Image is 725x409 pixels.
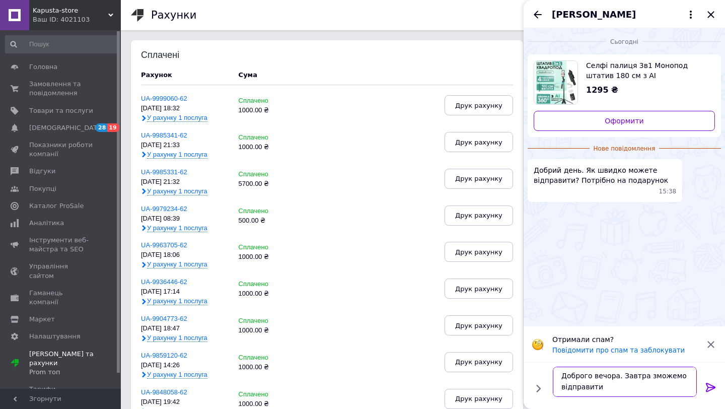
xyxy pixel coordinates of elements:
[147,224,207,232] span: У рахунку 1 послуга
[239,253,298,261] div: 1000.00 ₴
[239,281,298,288] div: Сплачено
[553,367,697,397] textarea: Доброго вечора. Завтра зможемо відправити
[455,175,502,182] span: Друк рахунку
[29,201,84,211] span: Каталог ProSale
[552,347,685,354] button: Повідомити про спам та заблокувати
[147,114,207,122] span: У рахунку 1 послуга
[239,97,298,105] div: Сплачено
[33,6,108,15] span: Kapusta-store
[141,178,229,186] div: [DATE] 21:32
[239,171,298,178] div: Сплачено
[147,187,207,195] span: У рахунку 1 послуга
[141,95,187,102] a: UA-9999060-62
[141,388,187,396] a: UA-9848058-62
[239,290,298,298] div: 1000.00 ₴
[29,62,57,72] span: Головна
[455,248,502,256] span: Друк рахунку
[141,168,187,176] a: UA-9985331-62
[455,212,502,219] span: Друк рахунку
[29,289,93,307] span: Гаманець компанії
[532,382,545,395] button: Показати кнопки
[239,71,257,80] div: Cума
[455,285,502,293] span: Друк рахунку
[590,145,660,153] span: Нове повідомлення
[239,327,298,334] div: 1000.00 ₴
[552,8,697,21] button: [PERSON_NAME]
[239,208,298,215] div: Сплачено
[147,371,207,379] span: У рахунку 1 послуга
[445,242,513,262] button: Друк рахунку
[552,334,699,345] p: Отримали спам?
[141,142,229,149] div: [DATE] 21:33
[455,139,502,146] span: Друк рахунку
[455,395,502,402] span: Друк рахунку
[141,105,229,112] div: [DATE] 18:32
[659,187,677,196] span: 15:38 12.10.2025
[96,123,107,132] span: 28
[141,288,229,296] div: [DATE] 17:14
[239,107,298,114] div: 1000.00 ₴
[151,9,196,21] h1: Рахунки
[141,215,229,223] div: [DATE] 08:39
[455,102,502,109] span: Друк рахунку
[445,389,513,409] button: Друк рахунку
[239,317,298,325] div: Сплачено
[455,358,502,366] span: Друк рахунку
[239,364,298,371] div: 1000.00 ₴
[29,262,93,280] span: Управління сайтом
[29,106,93,115] span: Товари та послуги
[147,297,207,305] span: У рахунку 1 послуга
[239,354,298,362] div: Сплачено
[534,111,715,131] a: Оформити
[29,80,93,98] span: Замовлення та повідомлення
[445,279,513,299] button: Друк рахунку
[239,217,298,225] div: 500.00 ₴
[147,260,207,268] span: У рахунку 1 послуга
[705,9,717,21] button: Закрити
[534,165,676,185] span: Добрий день. Як швидко можете відправити? Потрібно на подарунок
[532,9,544,21] button: Назад
[29,315,55,324] span: Маркет
[141,131,187,139] a: UA-9985341-62
[141,278,187,286] a: UA-9936446-62
[147,151,207,159] span: У рахунку 1 послуга
[29,123,104,132] span: [DEMOGRAPHIC_DATA]
[239,144,298,151] div: 1000.00 ₴
[141,50,207,60] div: Сплачені
[29,236,93,254] span: Інструменти веб-майстра та SEO
[239,244,298,251] div: Сплачено
[29,167,55,176] span: Відгуки
[141,71,229,80] div: Рахунок
[29,184,56,193] span: Покупці
[445,95,513,115] button: Друк рахунку
[445,315,513,335] button: Друк рахунку
[29,141,93,159] span: Показники роботи компанії
[141,251,229,259] div: [DATE] 18:06
[455,322,502,329] span: Друк рахунку
[552,8,636,21] span: [PERSON_NAME]
[141,241,187,249] a: UA-9963705-62
[239,400,298,408] div: 1000.00 ₴
[141,325,229,332] div: [DATE] 18:47
[586,85,618,95] span: 1295 ₴
[29,350,121,377] span: [PERSON_NAME] та рахунки
[141,352,187,359] a: UA-9859120-62
[29,368,121,377] div: Prom топ
[239,180,298,188] div: 5700.00 ₴
[239,391,298,398] div: Сплачено
[29,332,81,341] span: Налаштування
[141,315,187,322] a: UA-9904773-62
[445,206,513,226] button: Друк рахунку
[107,123,119,132] span: 19
[534,61,577,104] img: 6810836344_w640_h640_selfi-palka-3v1.jpg
[29,219,64,228] span: Аналітика
[445,132,513,152] button: Друк рахунку
[5,35,119,53] input: Пошук
[147,334,207,342] span: У рахунку 1 послуга
[239,134,298,142] div: Сплачено
[29,385,55,394] span: Тарифи
[586,60,707,81] span: Селфі палиця 3в1 Монопод штатив 180 см з AI відстеженням обличчя і блютуз пультом 360 градусів по...
[141,362,229,369] div: [DATE] 14:26
[33,15,121,24] div: Ваш ID: 4021103
[141,205,187,213] a: UA-9979234-62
